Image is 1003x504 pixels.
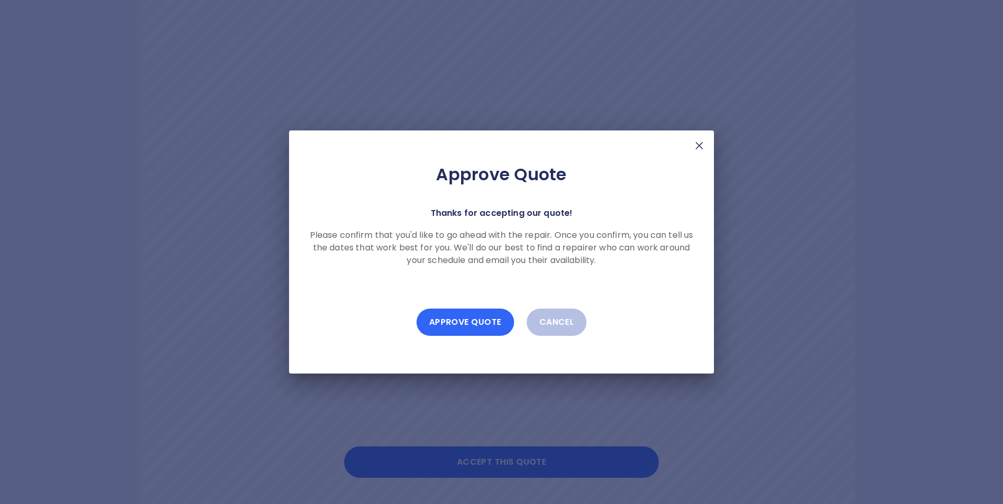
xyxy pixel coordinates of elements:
[527,309,587,336] button: Cancel
[306,229,697,267] p: Please confirm that you'd like to go ahead with the repair. Once you confirm, you can tell us the...
[306,164,697,185] h2: Approve Quote
[431,206,573,221] p: Thanks for accepting our quote!
[693,139,706,152] img: X Mark
[417,309,514,336] button: Approve Quote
